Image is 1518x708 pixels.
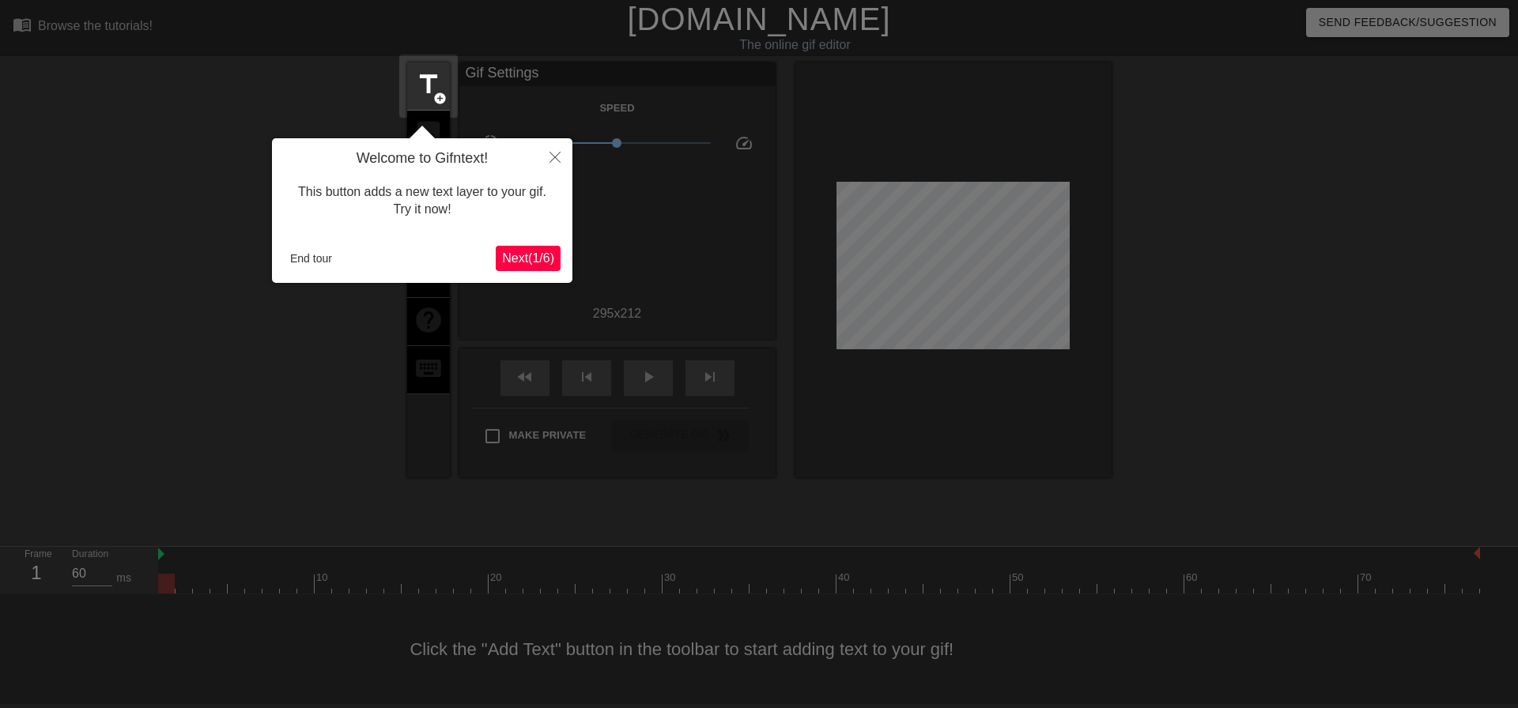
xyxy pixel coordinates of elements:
h4: Welcome to Gifntext! [284,150,561,168]
button: Next [496,246,561,271]
div: This button adds a new text layer to your gif. Try it now! [284,168,561,235]
button: Close [538,138,572,175]
span: Next ( 1 / 6 ) [502,251,554,265]
button: End tour [284,247,338,270]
